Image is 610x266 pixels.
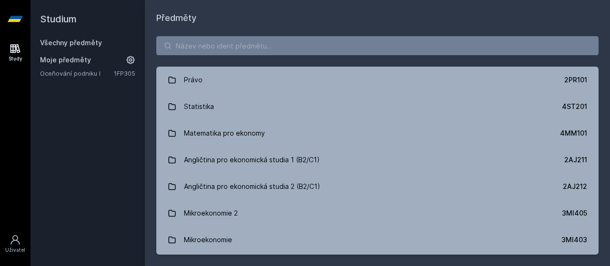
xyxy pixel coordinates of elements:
[562,208,587,218] div: 3MI405
[40,39,102,47] a: Všechny předměty
[156,67,599,93] a: Právo 2PR101
[184,204,238,223] div: Mikroekonomie 2
[184,70,203,89] div: Právo
[156,173,599,200] a: Angličtina pro ekonomická studia 2 (B2/C1) 2AJ212
[156,147,599,173] a: Angličtina pro ekonomická studia 1 (B2/C1) 2AJ211
[156,93,599,120] a: Statistika 4ST201
[184,177,320,196] div: Angličtina pro ekonomická studia 2 (B2/C1)
[184,150,320,169] div: Angličtina pro ekonomická studia 1 (B2/C1)
[40,55,91,65] span: Moje předměty
[156,227,599,253] a: Mikroekonomie 3MI403
[156,200,599,227] a: Mikroekonomie 2 3MI405
[564,155,587,165] div: 2AJ211
[156,11,599,25] h1: Předměty
[9,55,22,62] div: Study
[564,75,587,85] div: 2PR101
[561,235,587,245] div: 3MI403
[184,97,214,116] div: Statistika
[560,128,587,138] div: 4MM101
[114,69,135,77] a: 1FP305
[156,120,599,147] a: Matematika pro ekonomy 4MM101
[563,182,587,191] div: 2AJ212
[40,69,114,78] a: Oceňování podniku I
[156,36,599,55] input: Název nebo ident předmětu…
[184,124,265,143] div: Matematika pro ekonomy
[184,230,232,249] div: Mikroekonomie
[2,229,29,258] a: Uživatel
[562,102,587,111] div: 4ST201
[2,38,29,67] a: Study
[5,246,25,254] div: Uživatel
